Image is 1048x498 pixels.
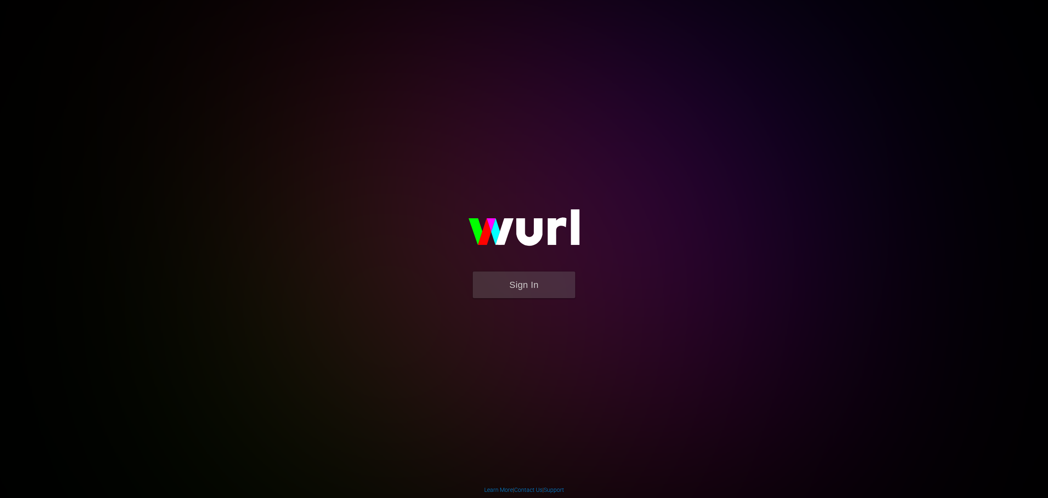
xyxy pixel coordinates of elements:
div: | | [484,486,564,494]
button: Sign In [473,272,575,298]
a: Learn More [484,487,513,493]
img: wurl-logo-on-black-223613ac3d8ba8fe6dc639794a292ebdb59501304c7dfd60c99c58986ef67473.svg [442,192,606,271]
a: Contact Us [514,487,542,493]
a: Support [544,487,564,493]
